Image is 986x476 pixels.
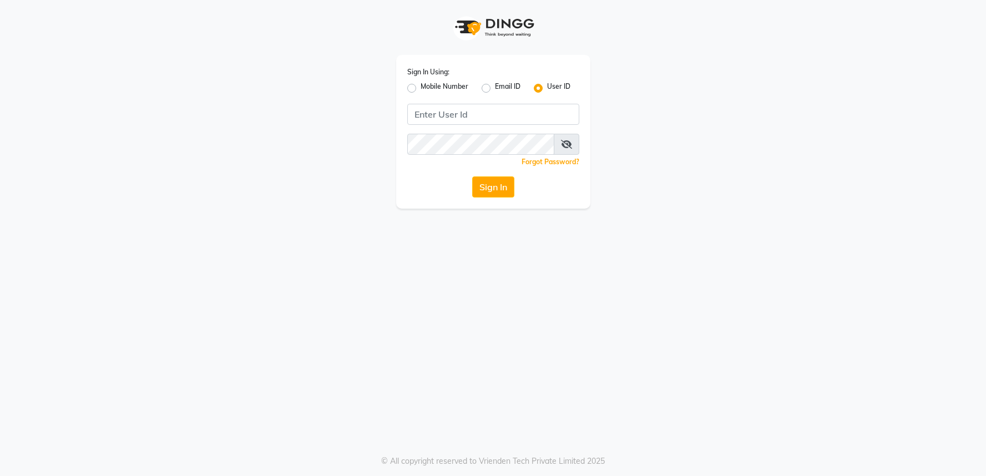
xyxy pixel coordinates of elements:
input: Username [407,134,554,155]
label: User ID [547,82,570,95]
label: Mobile Number [421,82,468,95]
button: Sign In [472,176,514,198]
input: Username [407,104,579,125]
label: Sign In Using: [407,67,449,77]
img: logo1.svg [449,11,538,44]
label: Email ID [495,82,520,95]
a: Forgot Password? [522,158,579,166]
